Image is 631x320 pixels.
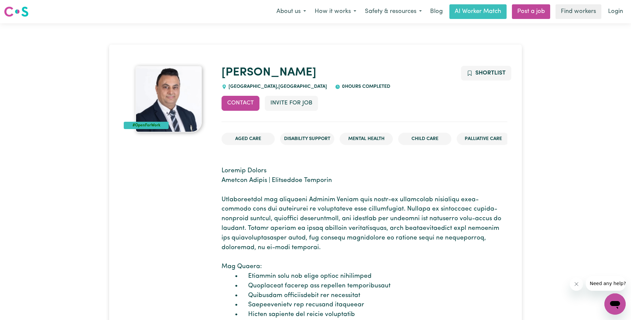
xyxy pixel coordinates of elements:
[555,4,601,19] a: Find workers
[265,96,318,110] button: Invite for Job
[361,5,426,19] button: Safety & resources
[310,5,361,19] button: How it works
[512,4,550,19] a: Post a job
[449,4,507,19] a: AI Worker Match
[461,66,511,80] button: Add to shortlist
[604,4,627,19] a: Login
[586,276,626,291] iframe: Message from company
[398,133,451,145] li: Child care
[340,84,390,89] span: 0 hours completed
[222,96,259,110] button: Contact
[4,5,40,10] span: Need any help?
[272,5,310,19] button: About us
[227,84,327,89] span: [GEOGRAPHIC_DATA] , [GEOGRAPHIC_DATA]
[222,67,316,79] a: [PERSON_NAME]
[222,133,275,145] li: Aged Care
[475,70,506,76] span: Shortlist
[4,6,29,18] img: Careseekers logo
[124,66,214,132] a: Sanjeev's profile picture'#OpenForWork
[457,133,510,145] li: Palliative care
[570,277,583,291] iframe: Close message
[4,4,29,19] a: Careseekers logo
[124,122,169,129] div: #OpenForWork
[280,133,334,145] li: Disability Support
[426,4,447,19] a: Blog
[604,293,626,315] iframe: Button to launch messaging window
[340,133,393,145] li: Mental Health
[135,66,202,132] img: Sanjeev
